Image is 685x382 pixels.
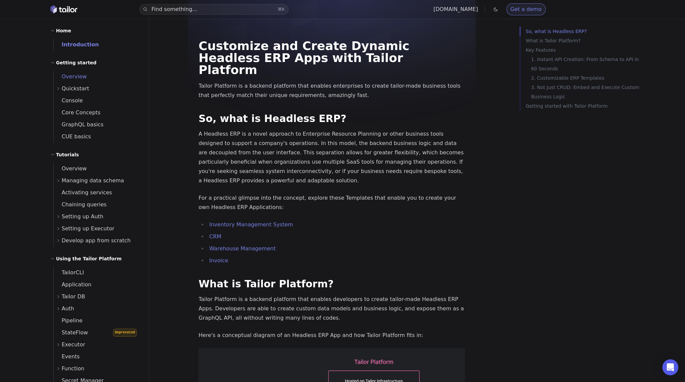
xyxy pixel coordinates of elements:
span: Overview [54,73,87,80]
span: GraphQL basics [54,121,104,128]
span: StateFlow [54,329,88,336]
span: Activating services [54,189,112,196]
span: Events [54,353,80,360]
a: Warehouse Management [209,245,276,252]
a: Chaining queries [54,199,141,211]
a: Application [54,279,141,291]
span: Executor [62,340,85,349]
a: Customize and Create Dynamic Headless ERP Apps with Tailor Platform [199,39,409,77]
h2: Home [56,27,71,35]
a: Key Features [526,45,640,55]
p: Here's a conceptual diagram of an Headless ERP App and how Tailor Platform fits in: [199,331,465,340]
a: What is Tailor Platform? [199,278,334,290]
span: Core Concepts [54,109,101,116]
span: Setting up Executor [62,224,114,233]
span: Tailor DB [62,292,85,301]
span: Introduction [54,41,99,48]
a: Overview [54,163,141,175]
span: CUE basics [54,133,91,140]
a: Home [51,5,77,13]
span: Quickstart [62,84,89,93]
span: Setting up Auth [62,212,103,221]
a: Events [54,351,141,363]
span: Function [62,364,84,373]
a: Invoice [209,257,228,264]
kbd: K [282,7,285,12]
button: Find something...⌘K [139,4,289,15]
a: So, what is Headless ERP? [199,113,346,124]
div: Open Intercom Messenger [662,359,678,375]
a: Activating services [54,187,141,199]
span: Pipeline [54,317,83,324]
a: CUE basics [54,131,141,143]
a: Overview [54,71,141,83]
a: 2. Customizable ERP Templates [531,73,640,83]
p: A Headless ERP is a novel approach to Enterprise Resource Planning or other business tools design... [199,129,465,185]
a: Get a demo [506,3,546,15]
a: Getting started with Tailor Platform [526,101,640,111]
span: Chaining queries [54,201,107,208]
a: Introduction [54,39,141,51]
kbd: ⌘ [278,7,282,12]
a: 3. Not Just CRUD: Embed and Execute Custom Business Logic [531,83,640,101]
a: So, what is Headless ERP? [526,27,640,36]
p: Tailor Platform is a backend platform that enables enterprises to create tailor-made business too... [199,81,465,100]
span: TailorCLI [54,269,84,276]
span: Deprecated [113,329,137,337]
span: Application [54,281,91,288]
a: Inventory Management System [209,221,293,228]
a: StateFlowDeprecated [54,327,141,339]
p: Tailor Platform is a backend platform that enables developers to create tailor-made Headless ERP ... [199,295,465,323]
a: 1. Instant API Creation: From Schema to API in 60 Seconds [531,55,640,73]
a: TailorCLI [54,267,141,279]
span: Managing data schema [62,176,124,185]
a: Console [54,95,141,107]
span: Develop app from scratch [62,236,131,245]
a: CRM [209,233,221,240]
a: Pipeline [54,315,141,327]
p: For a practical glimpse into the concept, explore these Templates that enable you to create your ... [199,193,465,212]
h2: Getting started [56,59,97,67]
span: Auth [62,304,74,313]
h2: Tutorials [56,151,79,159]
a: What is Tailor Platform? [526,36,640,45]
a: Core Concepts [54,107,141,119]
span: Overview [54,165,87,172]
a: GraphQL basics [54,119,141,131]
a: [DOMAIN_NAME] [433,6,478,12]
button: Toggle dark mode [492,5,500,13]
h2: Using the Tailor Platform [56,255,122,263]
span: Console [54,97,83,104]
